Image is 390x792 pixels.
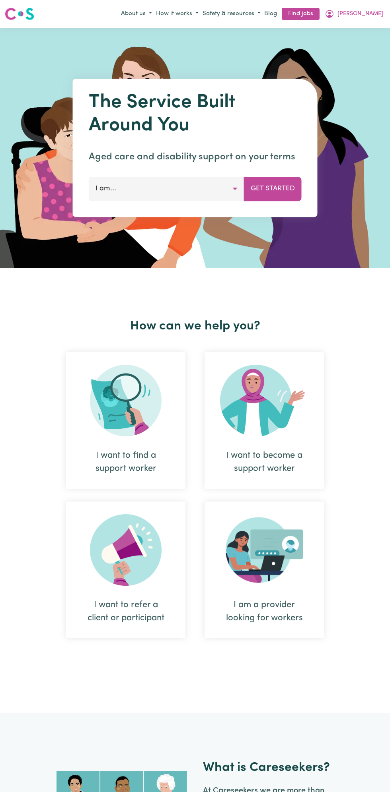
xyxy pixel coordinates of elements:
[90,365,162,436] img: Search
[85,598,166,625] div: I want to refer a client or participant
[224,598,305,625] div: I am a provider looking for workers
[89,150,302,164] p: Aged care and disability support on your terms
[205,502,324,638] div: I am a provider looking for workers
[89,91,302,137] h1: The Service Built Around You
[203,760,330,775] h2: What is Careseekers?
[154,8,201,21] button: How it works
[85,449,166,475] div: I want to find a support worker
[66,352,185,489] div: I want to find a support worker
[244,177,302,201] button: Get Started
[337,10,383,18] span: [PERSON_NAME]
[89,177,244,201] button: I am...
[323,7,385,21] button: My Account
[205,352,324,489] div: I want to become a support worker
[66,502,185,638] div: I want to refer a client or participant
[119,8,154,21] button: About us
[90,514,162,586] img: Refer
[282,8,320,20] a: Find jobs
[5,5,34,23] a: Careseekers logo
[263,8,279,20] a: Blog
[5,7,34,21] img: Careseekers logo
[201,8,263,21] button: Safety & resources
[224,449,305,475] div: I want to become a support worker
[226,514,303,586] img: Provider
[220,365,308,436] img: Become Worker
[57,319,333,334] h2: How can we help you?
